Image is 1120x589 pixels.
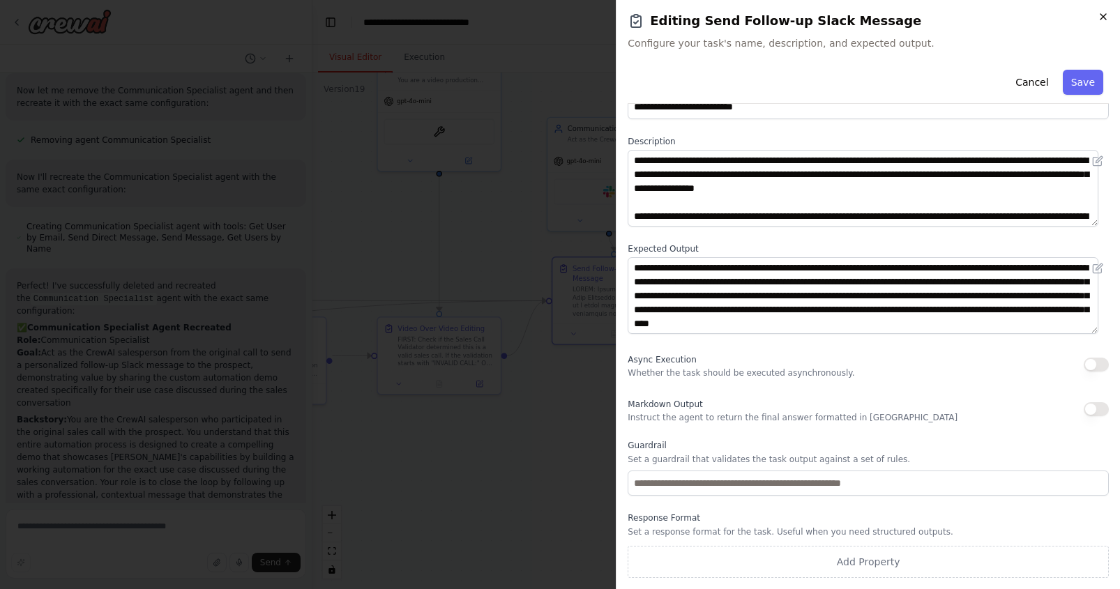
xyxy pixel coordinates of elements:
[1089,153,1106,169] button: Open in editor
[1089,260,1106,277] button: Open in editor
[1007,70,1057,95] button: Cancel
[628,454,1109,465] p: Set a guardrail that validates the task output against a set of rules.
[628,512,1109,523] label: Response Format
[628,243,1109,254] label: Expected Output
[628,367,854,378] p: Whether the task should be executed asynchronously.
[628,526,1109,537] p: Set a response format for the task. Useful when you need structured outputs.
[628,440,1109,451] label: Guardrail
[628,136,1109,147] label: Description
[628,399,702,409] span: Markdown Output
[628,412,958,423] p: Instruct the agent to return the final answer formatted in [GEOGRAPHIC_DATA]
[628,355,696,365] span: Async Execution
[1063,70,1103,95] button: Save
[628,36,1109,50] span: Configure your task's name, description, and expected output.
[628,546,1109,578] button: Add Property
[628,11,1109,31] h2: Editing Send Follow-up Slack Message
